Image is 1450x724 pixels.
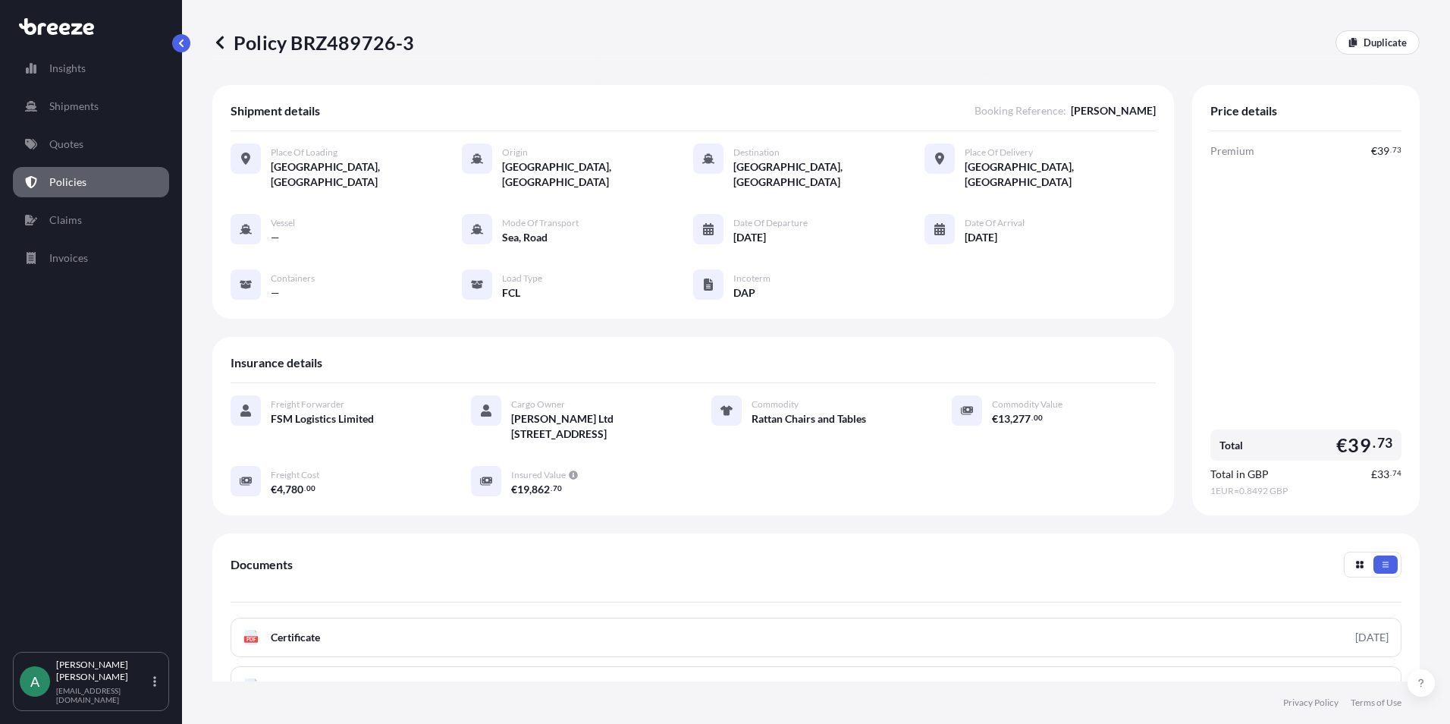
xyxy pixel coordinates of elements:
[1335,30,1420,55] a: Duplicate
[231,557,293,572] span: Documents
[992,414,998,424] span: €
[502,217,579,229] span: Mode of Transport
[502,285,520,301] span: FCL
[553,486,562,491] span: 70
[1010,414,1012,424] span: ,
[965,217,1025,229] span: Date of Arrival
[212,30,415,55] p: Policy BRZ489726-3
[1031,415,1033,420] span: .
[13,129,169,159] a: Quotes
[502,159,693,190] span: [GEOGRAPHIC_DATA], [GEOGRAPHIC_DATA]
[49,99,99,114] p: Shipments
[733,217,808,229] span: Date of Departure
[13,91,169,121] a: Shipments
[733,285,755,301] span: DAP
[1392,147,1401,153] span: 73
[733,146,780,159] span: Destination
[304,486,306,491] span: .
[56,686,150,704] p: [EMAIL_ADDRESS][DOMAIN_NAME]
[511,411,675,442] span: [PERSON_NAME] Ltd [STREET_ADDRESS]
[277,484,283,495] span: 4
[231,618,1401,657] a: PDFCertificate[DATE]
[1348,436,1370,455] span: 39
[271,230,280,245] span: —
[271,285,280,301] span: —
[49,250,88,266] p: Invoices
[529,484,532,495] span: ,
[532,484,550,495] span: 862
[49,175,86,190] p: Policies
[49,61,86,76] p: Insights
[231,103,320,118] span: Shipment details
[306,486,315,491] span: 00
[752,398,799,411] span: Commodity
[285,484,303,495] span: 780
[271,146,337,159] span: Place of Loading
[1351,697,1401,709] a: Terms of Use
[992,398,1062,411] span: Commodity Value
[30,674,39,689] span: A
[271,398,344,411] span: Freight Forwarder
[56,659,150,683] p: [PERSON_NAME] [PERSON_NAME]
[1336,436,1348,455] span: €
[752,411,866,427] span: Rattan Chairs and Tables
[1392,471,1401,476] span: 74
[1283,697,1339,709] a: Privacy Policy
[998,414,1010,424] span: 13
[511,398,565,411] span: Cargo Owner
[517,484,529,495] span: 19
[965,146,1033,159] span: Place of Delivery
[1377,469,1389,480] span: 33
[1034,415,1043,420] span: 00
[271,469,319,481] span: Freight Cost
[13,243,169,273] a: Invoices
[551,486,552,491] span: .
[1373,439,1376,448] span: .
[1377,439,1392,448] span: 73
[271,272,315,285] span: Containers
[1377,146,1389,156] span: 39
[733,159,924,190] span: [GEOGRAPHIC_DATA], [GEOGRAPHIC_DATA]
[1355,630,1389,645] div: [DATE]
[271,159,462,190] span: [GEOGRAPHIC_DATA], [GEOGRAPHIC_DATA]
[1390,147,1392,153] span: .
[1371,469,1377,480] span: £
[1071,103,1156,118] span: [PERSON_NAME]
[246,637,256,642] text: PDF
[271,411,374,427] span: FSM Logistics Limited
[283,484,285,495] span: ,
[965,159,1156,190] span: [GEOGRAPHIC_DATA], [GEOGRAPHIC_DATA]
[511,484,517,495] span: €
[271,678,425,694] span: Policy Full Terms and Conditions
[1390,471,1392,476] span: .
[965,230,997,245] span: [DATE]
[1210,103,1277,118] span: Price details
[1219,438,1243,453] span: Total
[733,230,766,245] span: [DATE]
[975,103,1066,118] span: Booking Reference :
[1210,485,1401,497] span: 1 EUR = 0.8492 GBP
[13,205,169,235] a: Claims
[49,212,82,228] p: Claims
[1210,143,1254,159] span: Premium
[502,146,528,159] span: Origin
[502,272,542,285] span: Load Type
[231,666,1401,706] a: PDFPolicy Full Terms and Conditions
[49,137,83,152] p: Quotes
[733,272,771,285] span: Incoterm
[1371,146,1377,156] span: €
[13,167,169,197] a: Policies
[1210,467,1269,482] span: Total in GBP
[1364,35,1407,50] p: Duplicate
[271,484,277,495] span: €
[13,53,169,83] a: Insights
[511,469,566,481] span: Insured Value
[271,630,320,645] span: Certificate
[271,217,295,229] span: Vessel
[1012,414,1031,424] span: 277
[231,355,322,370] span: Insurance details
[502,230,548,245] span: Sea, Road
